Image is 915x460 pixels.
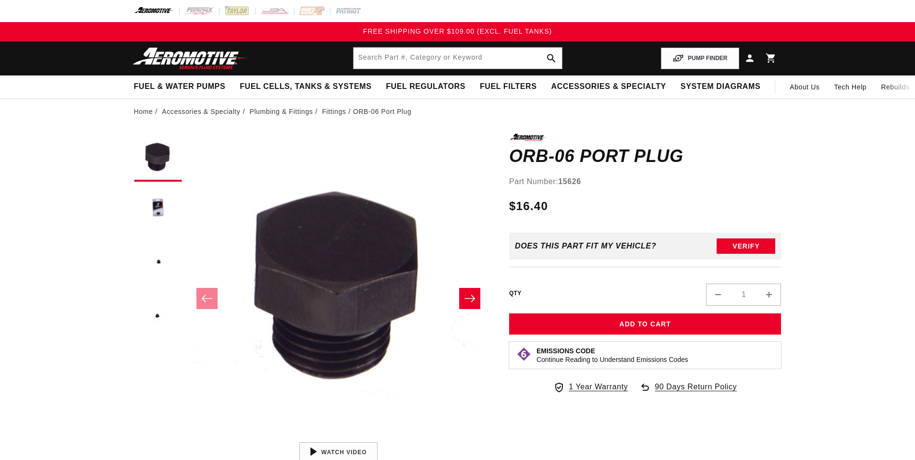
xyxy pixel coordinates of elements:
strong: Emissions Code [537,347,595,355]
summary: Tech Help [827,75,874,99]
summary: Fuel Regulators [378,75,472,98]
button: Add to Cart [509,313,781,335]
button: Emissions CodeContinue Reading to Understand Emissions Codes [537,347,688,364]
h1: ORB-06 Port Plug [509,149,781,164]
summary: Accessories & Specialty [544,75,673,98]
a: Home [134,106,153,117]
summary: Fuel & Water Pumps [127,75,233,98]
span: Fuel Cells, Tanks & Systems [240,82,371,92]
span: Tech Help [834,82,867,92]
input: Search by Part Number, Category or Keyword [354,48,562,69]
button: Load image 1 in gallery view [134,134,182,182]
li: Accessories & Specialty [162,106,247,117]
label: QTY [509,289,522,298]
li: ORB-06 Port Plug [353,106,412,117]
div: Does This part fit My vehicle? [515,242,657,250]
span: $16.40 [509,198,548,215]
a: 90 Days Return Policy [639,381,737,403]
nav: breadcrumbs [134,106,781,117]
button: Load image 2 in gallery view [134,186,182,235]
button: Slide left [196,288,218,309]
summary: System Diagrams [673,75,768,98]
summary: Fuel Filters [473,75,544,98]
summary: Fuel Cells, Tanks & Systems [232,75,378,98]
span: 90 Days Return Policy [655,381,737,403]
span: 1 Year Warranty [569,381,628,393]
span: About Us [790,83,819,91]
button: Slide right [459,288,480,309]
a: 1 Year Warranty [553,381,628,393]
span: Fuel Filters [480,82,537,92]
div: Part Number: [509,175,781,188]
button: Load image 3 in gallery view [134,239,182,287]
p: Continue Reading to Understand Emissions Codes [537,355,688,364]
button: search button [541,48,562,69]
img: Aeromotive [130,47,250,70]
a: Plumbing & Fittings [249,106,313,117]
span: Accessories & Specialty [551,82,666,92]
strong: 15626 [558,177,581,186]
a: Fittings [322,106,346,117]
span: Fuel & Water Pumps [134,82,226,92]
img: Emissions code [516,347,532,362]
button: Load image 4 in gallery view [134,292,182,340]
button: PUMP FINDER [661,48,739,69]
span: Fuel Regulators [386,82,465,92]
a: About Us [782,75,827,99]
span: Rebuilds [881,82,909,92]
button: Verify [717,238,775,254]
span: System Diagrams [681,82,760,92]
span: FREE SHIPPING OVER $109.00 (EXCL. FUEL TANKS) [363,27,552,35]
